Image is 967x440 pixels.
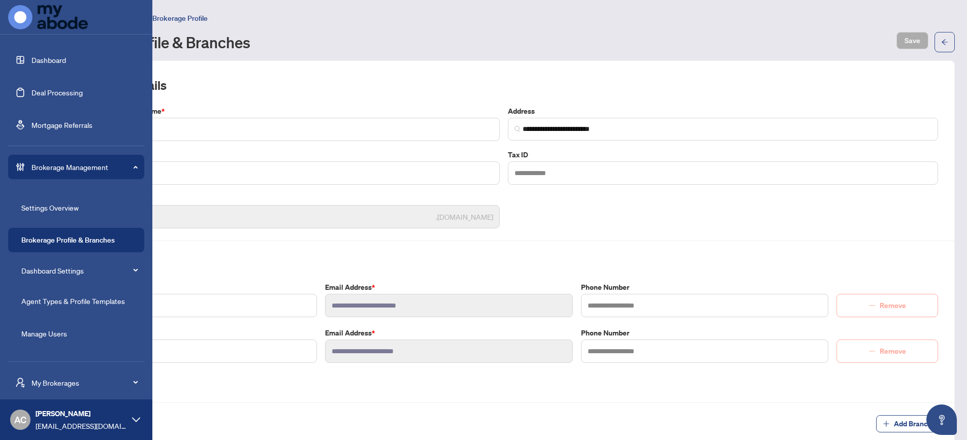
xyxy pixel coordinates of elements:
[836,294,938,317] button: Remove
[31,161,137,173] span: Brokerage Management
[36,420,127,431] span: [EMAIL_ADDRESS][DOMAIN_NAME]
[14,413,26,427] span: AC
[70,253,938,269] h2: Contacts
[70,106,500,117] label: Brokerage Registered Name
[8,5,88,29] img: logo
[70,327,317,339] label: Broker of Record
[581,327,828,339] label: Phone Number
[70,193,500,204] label: Brokerage URL
[21,329,67,338] a: Manage Users
[15,378,25,388] span: user-switch
[31,88,83,97] a: Deal Processing
[70,149,500,160] label: Trade Number
[325,282,572,293] label: Email Address
[896,32,928,49] button: Save
[21,203,79,212] a: Settings Overview
[70,77,938,93] h2: Brokerage Details
[876,415,938,432] button: Add Branch
[508,106,938,117] label: Address
[31,55,66,64] a: Dashboard
[21,266,84,275] a: Dashboard Settings
[21,296,125,306] a: Agent Types & Profile Templates
[31,120,92,129] a: Mortgage Referrals
[325,327,572,339] label: Email Address
[36,408,127,419] span: [PERSON_NAME]
[926,404,957,435] button: Open asap
[836,340,938,363] button: Remove
[941,39,948,46] span: arrow-left
[436,211,493,222] span: .[DOMAIN_NAME]
[514,126,521,132] img: search_icon
[894,416,931,432] span: Add Branch
[21,235,115,245] a: Brokerage Profile & Branches
[152,14,208,23] span: Brokerage Profile
[883,420,890,427] span: plus
[581,282,828,293] label: Phone Number
[31,377,137,388] span: My Brokerages
[70,282,317,293] label: Primary Contact
[508,149,938,160] label: Tax ID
